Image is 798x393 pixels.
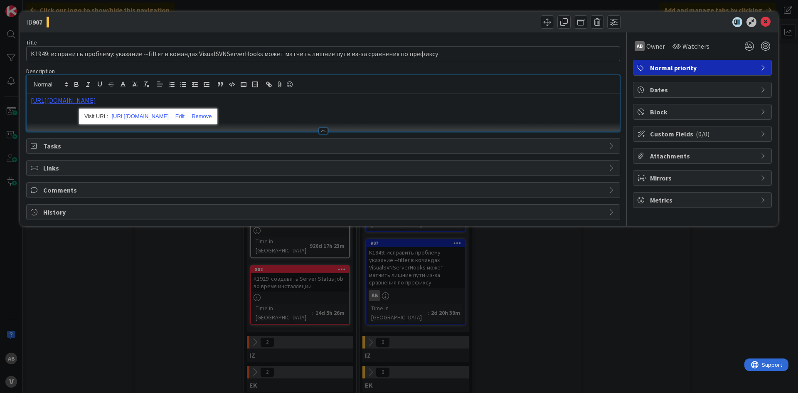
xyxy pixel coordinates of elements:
[43,141,605,151] span: Tasks
[650,63,756,73] span: Normal priority
[43,185,605,195] span: Comments
[26,46,620,61] input: type card name here...
[31,96,96,104] a: [URL][DOMAIN_NAME]
[17,1,38,11] span: Support
[650,151,756,161] span: Attachments
[26,67,55,75] span: Description
[32,18,42,26] b: 907
[682,41,709,51] span: Watchers
[43,163,605,173] span: Links
[43,207,605,217] span: History
[650,195,756,205] span: Metrics
[646,41,665,51] span: Owner
[650,107,756,117] span: Block
[26,39,37,46] label: Title
[112,111,169,122] a: [URL][DOMAIN_NAME]
[650,85,756,95] span: Dates
[26,17,42,27] span: ID
[635,41,645,51] div: AB
[650,129,756,139] span: Custom Fields
[696,130,709,138] span: ( 0/0 )
[650,173,756,183] span: Mirrors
